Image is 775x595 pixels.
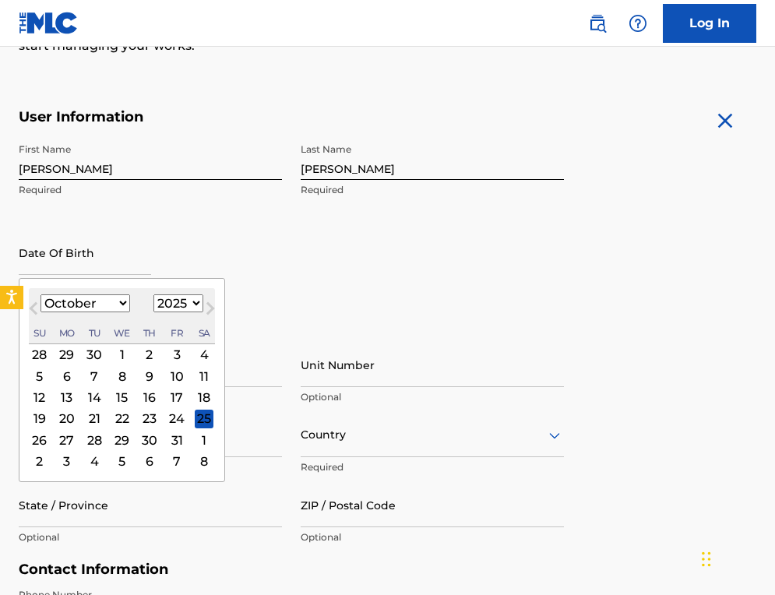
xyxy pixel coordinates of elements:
div: Choose Sunday, October 5th, 2025 [30,367,49,386]
div: Choose Saturday, October 25th, 2025 [195,409,213,428]
div: Choose Monday, November 3rd, 2025 [58,452,76,470]
div: Choose Thursday, October 23rd, 2025 [140,409,159,428]
div: Choose Wednesday, November 5th, 2025 [113,452,132,470]
div: Wednesday [113,323,132,342]
div: Choose Saturday, October 18th, 2025 [195,388,213,407]
div: Choose Friday, October 17th, 2025 [167,388,186,407]
div: Choose Sunday, November 2nd, 2025 [30,452,49,470]
div: Choose Sunday, October 26th, 2025 [30,431,49,449]
div: Saturday [195,323,213,342]
div: Choose Monday, October 27th, 2025 [58,431,76,449]
div: Friday [167,323,186,342]
div: Choose Tuesday, October 14th, 2025 [85,388,104,407]
img: MLC Logo [19,12,79,34]
div: Choose Date [19,278,225,482]
div: Thursday [140,323,159,342]
button: Next Month [198,299,223,324]
div: Tuesday [85,323,104,342]
div: Drag [702,536,711,583]
div: Choose Monday, October 13th, 2025 [58,388,76,407]
a: Log In [663,4,756,43]
div: Choose Tuesday, October 28th, 2025 [85,431,104,449]
div: Choose Wednesday, October 29th, 2025 [113,431,132,449]
div: Choose Tuesday, November 4th, 2025 [85,452,104,470]
div: Month October, 2025 [29,344,215,472]
div: Choose Thursday, October 30th, 2025 [140,431,159,449]
div: Sunday [30,323,49,342]
p: Required [19,183,282,197]
div: Choose Monday, October 20th, 2025 [58,409,76,428]
div: Choose Tuesday, October 21st, 2025 [85,409,104,428]
img: search [588,14,607,33]
p: Optional [301,390,564,404]
div: Choose Monday, September 29th, 2025 [58,345,76,364]
div: Choose Tuesday, October 7th, 2025 [85,367,104,386]
div: Choose Saturday, November 8th, 2025 [195,452,213,470]
div: Choose Sunday, September 28th, 2025 [30,345,49,364]
h5: User Information [19,108,564,126]
div: Choose Thursday, October 2nd, 2025 [140,345,159,364]
button: Previous Month [21,299,46,324]
a: Public Search [582,8,613,39]
div: Choose Saturday, November 1st, 2025 [195,431,213,449]
img: help [629,14,647,33]
div: Choose Thursday, October 9th, 2025 [140,367,159,386]
div: Choose Friday, October 10th, 2025 [167,367,186,386]
div: Choose Wednesday, October 8th, 2025 [113,367,132,386]
div: Choose Wednesday, October 22nd, 2025 [113,409,132,428]
div: Choose Tuesday, September 30th, 2025 [85,345,104,364]
div: Choose Thursday, October 16th, 2025 [140,388,159,407]
img: close [713,108,738,133]
p: Optional [19,530,282,544]
div: Choose Friday, November 7th, 2025 [167,452,186,470]
p: Optional [301,530,564,544]
div: Choose Wednesday, October 15th, 2025 [113,388,132,407]
div: Help [622,8,653,39]
div: Choose Wednesday, October 1st, 2025 [113,345,132,364]
div: Choose Friday, October 24th, 2025 [167,409,186,428]
div: Choose Sunday, October 19th, 2025 [30,409,49,428]
div: Choose Friday, October 3rd, 2025 [167,345,186,364]
div: Choose Saturday, October 11th, 2025 [195,367,213,386]
h5: Contact Information [19,561,564,579]
h5: Personal Address [19,326,756,343]
div: Choose Sunday, October 12th, 2025 [30,388,49,407]
div: Choose Thursday, November 6th, 2025 [140,452,159,470]
iframe: Chat Widget [697,520,775,595]
p: Required [301,460,564,474]
div: Choose Monday, October 6th, 2025 [58,367,76,386]
div: Monday [58,323,76,342]
div: Choose Friday, October 31st, 2025 [167,431,186,449]
p: Required [301,183,564,197]
div: Choose Saturday, October 4th, 2025 [195,345,213,364]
